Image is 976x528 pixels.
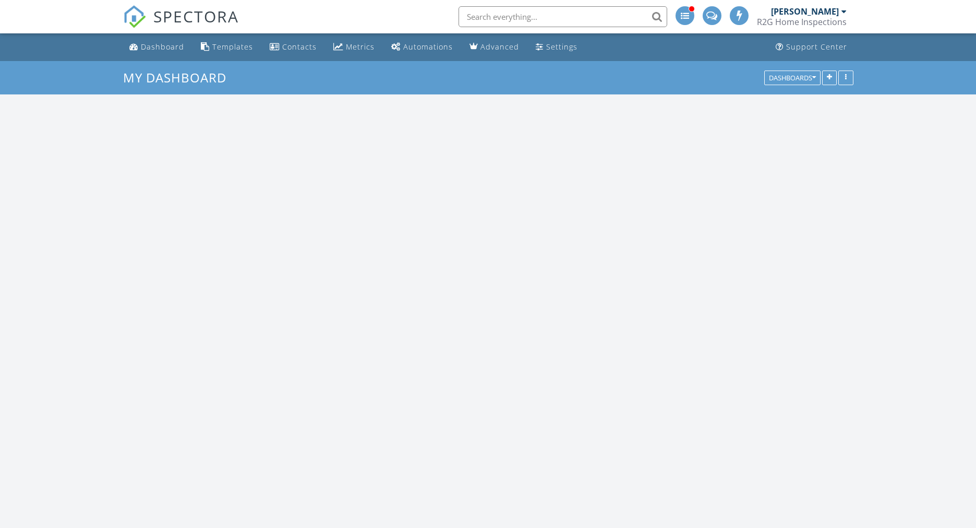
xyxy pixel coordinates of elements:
a: Metrics [329,38,379,57]
button: Dashboards [764,70,821,85]
a: SPECTORA [123,14,239,36]
a: Settings [532,38,582,57]
img: The Best Home Inspection Software - Spectora [123,5,146,28]
div: Dashboard [141,42,184,52]
a: Dashboard [125,38,188,57]
div: Contacts [282,42,317,52]
a: Contacts [266,38,321,57]
div: Settings [546,42,577,52]
a: Templates [197,38,257,57]
div: Support Center [786,42,847,52]
div: Advanced [480,42,519,52]
a: Advanced [465,38,523,57]
div: Automations [403,42,453,52]
div: Templates [212,42,253,52]
div: R2G Home Inspections [757,17,847,27]
a: Support Center [772,38,851,57]
a: Automations (Advanced) [387,38,457,57]
span: SPECTORA [153,5,239,27]
div: Metrics [346,42,375,52]
a: My Dashboard [123,69,235,86]
input: Search everything... [459,6,667,27]
div: Dashboards [769,74,816,81]
div: [PERSON_NAME] [771,6,839,17]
